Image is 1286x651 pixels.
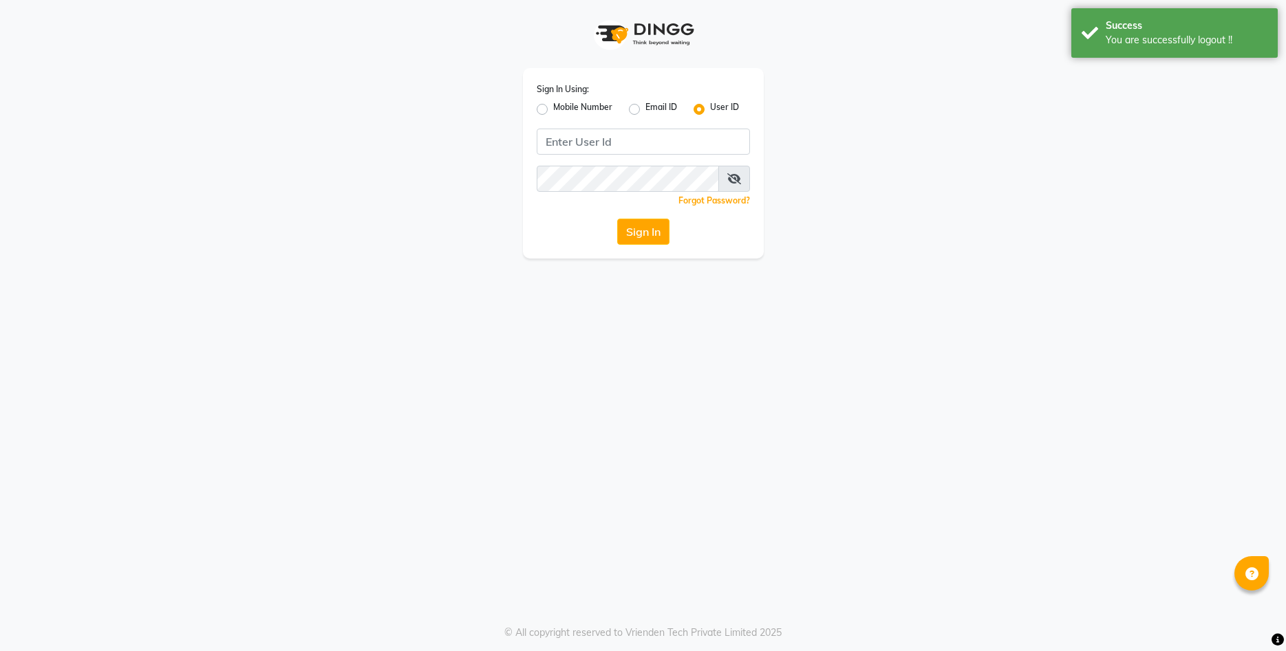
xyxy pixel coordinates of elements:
label: Sign In Using: [537,83,589,96]
img: logo1.svg [588,14,698,54]
input: Username [537,166,719,192]
label: Email ID [645,101,677,118]
label: Mobile Number [553,101,612,118]
button: Sign In [617,219,669,245]
a: Forgot Password? [678,195,750,206]
input: Username [537,129,750,155]
label: User ID [710,101,739,118]
div: Success [1106,19,1267,33]
div: You are successfully logout !! [1106,33,1267,47]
